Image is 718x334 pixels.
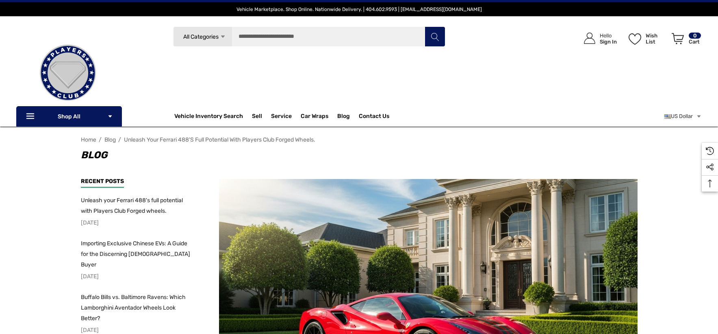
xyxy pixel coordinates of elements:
nav: Breadcrumb [81,133,638,147]
a: Home [81,136,96,143]
a: Unleash your Ferrari 488's full potential with Players Club Forged wheels. [81,195,191,216]
button: Search [425,26,445,47]
a: Car Wraps [301,108,337,124]
p: [DATE] [81,218,191,228]
a: Importing Exclusive Chinese EVs: A Guide for the Discerning [DEMOGRAPHIC_DATA] Buyer [81,238,191,270]
a: Unleash your Ferrari 488's full potential with Players Club Forged wheels. [124,136,315,143]
a: Wish List Wish List [625,24,668,52]
a: Vehicle Inventory Search [174,113,243,122]
svg: Wish List [629,33,641,45]
a: Contact Us [359,113,389,122]
p: Hello [600,33,617,39]
svg: Icon Line [25,112,37,121]
svg: Icon Arrow Down [220,34,226,40]
p: Wish List [646,33,667,45]
img: Players Club | Cars For Sale [27,32,108,114]
a: Sign in [575,24,621,52]
a: USD [664,108,702,124]
span: Car Wraps [301,113,328,122]
p: Shop All [16,106,122,127]
span: Buffalo Bills vs. Baltimore Ravens: Which Lamborghini Aventador Wheels Look Better? [81,294,186,322]
svg: Recently Viewed [706,147,714,155]
a: Sell [252,108,271,124]
h1: Blog [81,147,638,163]
a: Buffalo Bills vs. Baltimore Ravens: Which Lamborghini Aventador Wheels Look Better? [81,292,191,324]
span: Vehicle Marketplace. Shop Online. Nationwide Delivery. | 404.602.9593 | [EMAIL_ADDRESS][DOMAIN_NAME] [236,7,482,12]
p: [DATE] [81,271,191,282]
svg: Icon User Account [584,33,595,44]
span: Sell [252,113,262,122]
span: Recent Posts [81,178,124,185]
svg: Review Your Cart [672,33,684,44]
a: Cart with 0 items [668,24,702,56]
svg: Social Media [706,163,714,171]
svg: Top [702,179,718,188]
span: Importing Exclusive Chinese EVs: A Guide for the Discerning [DEMOGRAPHIC_DATA] Buyer [81,240,190,268]
p: Sign In [600,39,617,45]
a: All Categories Icon Arrow Down Icon Arrow Up [173,26,232,47]
a: Service [271,113,292,122]
svg: Icon Arrow Down [107,114,113,119]
span: All Categories [183,33,218,40]
a: Blog [337,113,350,122]
p: Cart [689,39,701,45]
span: Unleash your Ferrari 488's full potential with Players Club Forged wheels. [81,197,183,214]
p: 0 [689,33,701,39]
a: Blog [104,136,116,143]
